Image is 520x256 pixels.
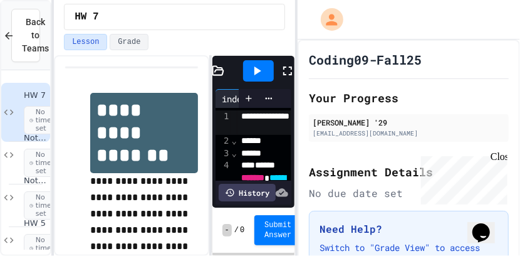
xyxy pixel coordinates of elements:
[11,9,40,62] button: Back to Teams
[254,215,301,245] button: Submit Answer
[216,92,278,105] div: index.html
[22,16,49,55] span: Back to Teams
[416,151,507,205] iframe: chat widget
[231,136,237,146] span: Fold line
[110,34,148,50] button: Grade
[308,5,346,34] div: My Account
[234,225,239,235] span: /
[216,135,231,147] div: 2
[24,106,61,135] span: No time set
[24,218,48,229] span: HW 5
[216,147,231,160] div: 3
[216,110,231,135] div: 1
[5,5,86,80] div: Chat with us now!Close
[309,163,509,181] h2: Assignment Details
[216,89,294,108] div: index.html
[264,220,291,240] span: Submit Answer
[24,191,61,220] span: No time set
[320,221,498,237] h3: Need Help?
[309,186,509,201] div: No due date set
[24,133,48,144] span: Notes 7
[24,90,48,101] span: HW 7
[222,224,232,237] span: -
[467,206,507,243] iframe: chat widget
[231,148,237,158] span: Fold line
[240,225,244,235] span: 0
[309,51,422,68] h1: Coding09-Fall25
[24,149,61,178] span: No time set
[216,159,231,210] div: 4
[64,34,107,50] button: Lesson
[309,89,509,107] h2: Your Progress
[24,176,48,186] span: Notes 6
[313,117,505,128] div: [PERSON_NAME] '29
[219,184,276,201] div: History
[75,9,98,24] span: HW 7
[313,129,505,138] div: [EMAIL_ADDRESS][DOMAIN_NAME]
